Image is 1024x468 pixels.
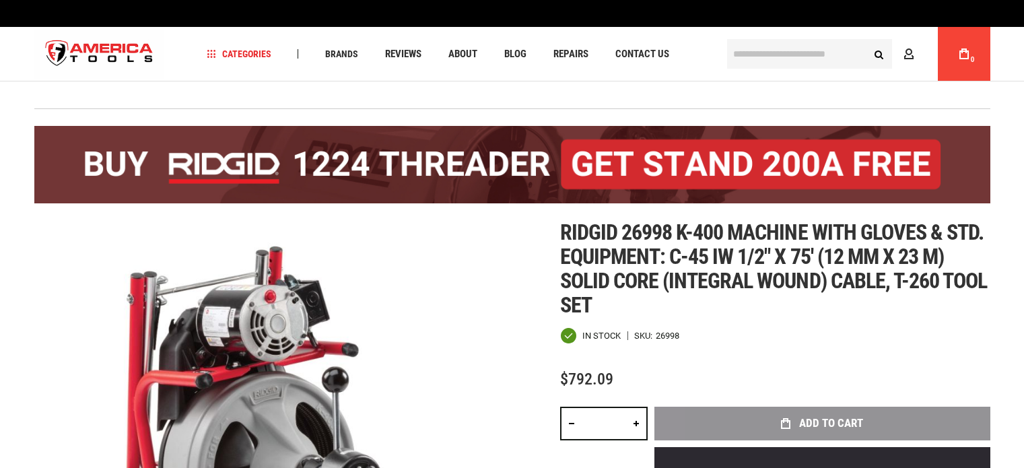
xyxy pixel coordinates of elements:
a: Categories [201,45,277,63]
a: Contact Us [609,45,675,63]
div: 26998 [656,331,679,340]
strong: SKU [634,331,656,340]
span: 0 [971,56,975,63]
a: Repairs [547,45,594,63]
img: BOGO: Buy the RIDGID® 1224 Threader (26092), get the 92467 200A Stand FREE! [34,126,990,203]
span: Reviews [385,49,421,59]
span: In stock [582,331,621,340]
span: Repairs [553,49,588,59]
a: Brands [319,45,364,63]
span: Categories [207,49,271,59]
span: About [448,49,477,59]
div: Availability [560,327,621,344]
a: About [442,45,483,63]
span: Contact Us [615,49,669,59]
button: Search [866,41,892,67]
a: store logo [34,29,165,79]
span: Blog [504,49,526,59]
a: Reviews [379,45,428,63]
img: America Tools [34,29,165,79]
span: Brands [325,49,358,59]
a: Blog [498,45,533,63]
a: 0 [951,27,977,81]
span: $792.09 [560,370,613,389]
span: Ridgid 26998 k-400 machine with gloves & std. equipment: c-45 iw 1/2" x 75' (12 mm x 23 m) solid ... [560,220,988,318]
